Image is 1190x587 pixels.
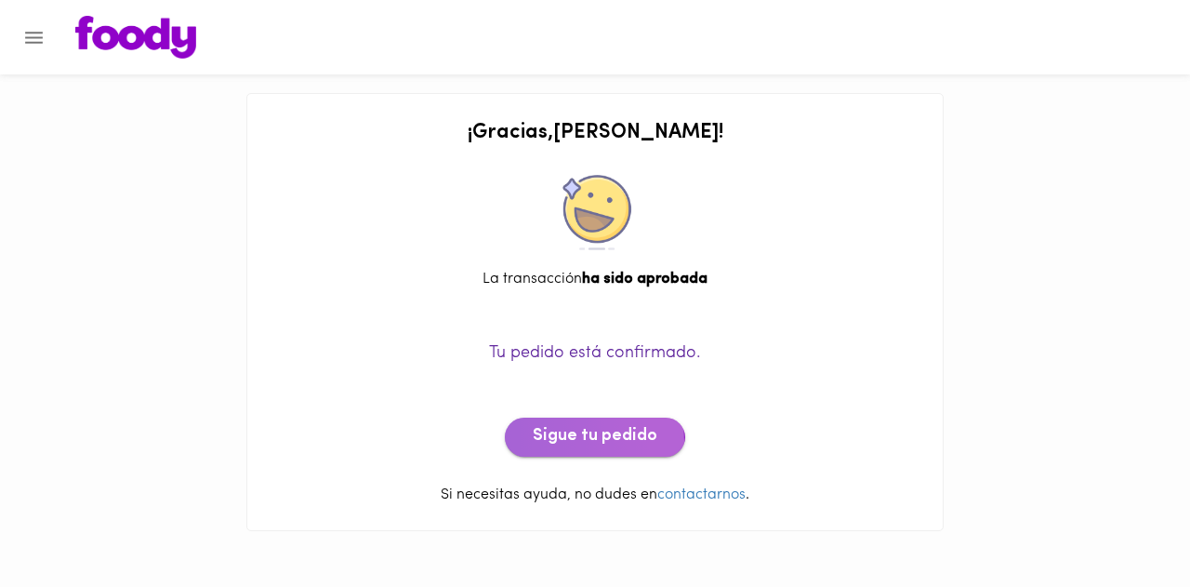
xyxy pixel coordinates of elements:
[266,485,924,506] p: Si necesitas ayuda, no dudes en .
[582,272,707,287] b: ha sido aprobada
[558,175,632,250] img: approved.png
[533,427,657,447] span: Sigue tu pedido
[1082,479,1171,568] iframe: Messagebird Livechat Widget
[657,487,746,502] a: contactarnos
[505,418,685,457] button: Sigue tu pedido
[266,269,924,290] div: La transacción
[75,16,196,59] img: logo.png
[11,15,57,60] button: Menu
[489,345,701,362] span: Tu pedido está confirmado.
[266,122,924,144] h2: ¡ Gracias , [PERSON_NAME] !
